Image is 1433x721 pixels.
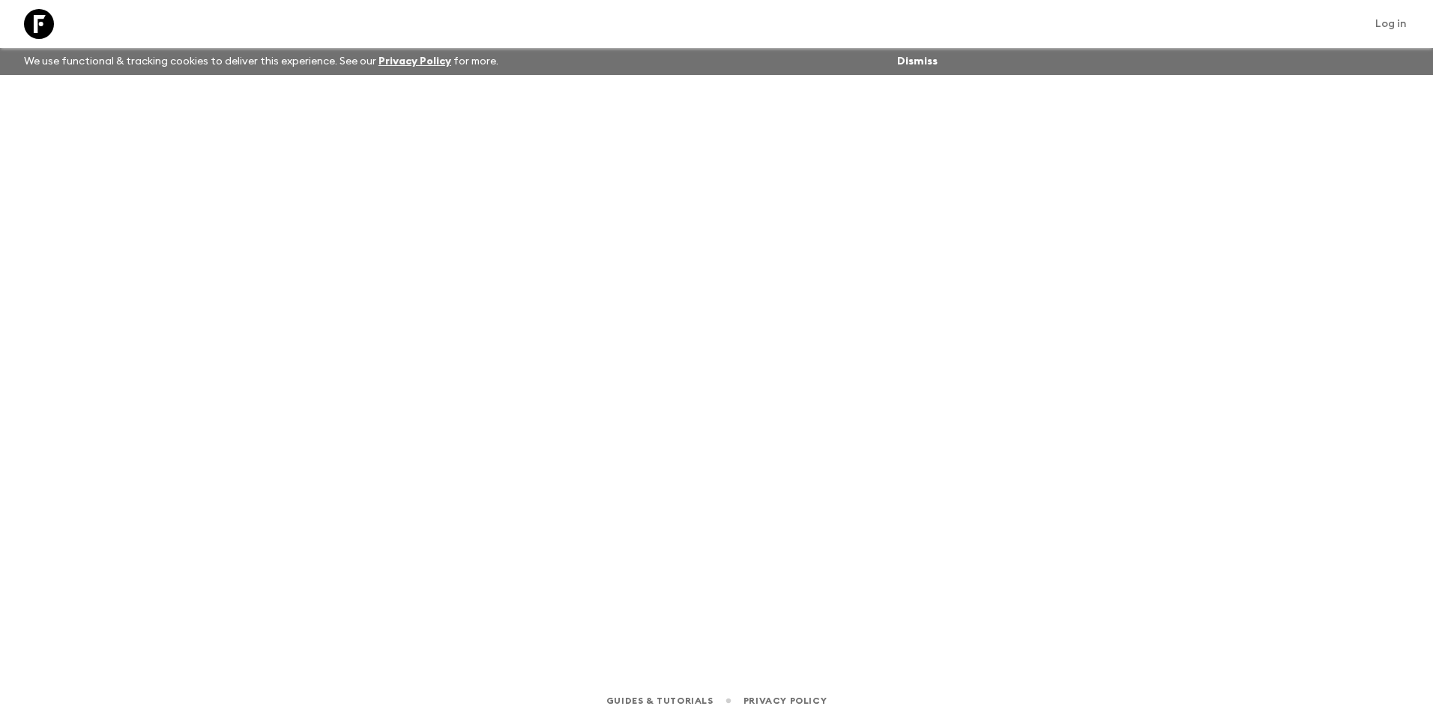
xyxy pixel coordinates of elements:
a: Privacy Policy [378,56,451,67]
a: Privacy Policy [743,693,827,709]
a: Guides & Tutorials [606,693,714,709]
a: Log in [1367,13,1415,34]
p: We use functional & tracking cookies to deliver this experience. See our for more. [18,48,504,75]
button: Dismiss [893,51,941,72]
